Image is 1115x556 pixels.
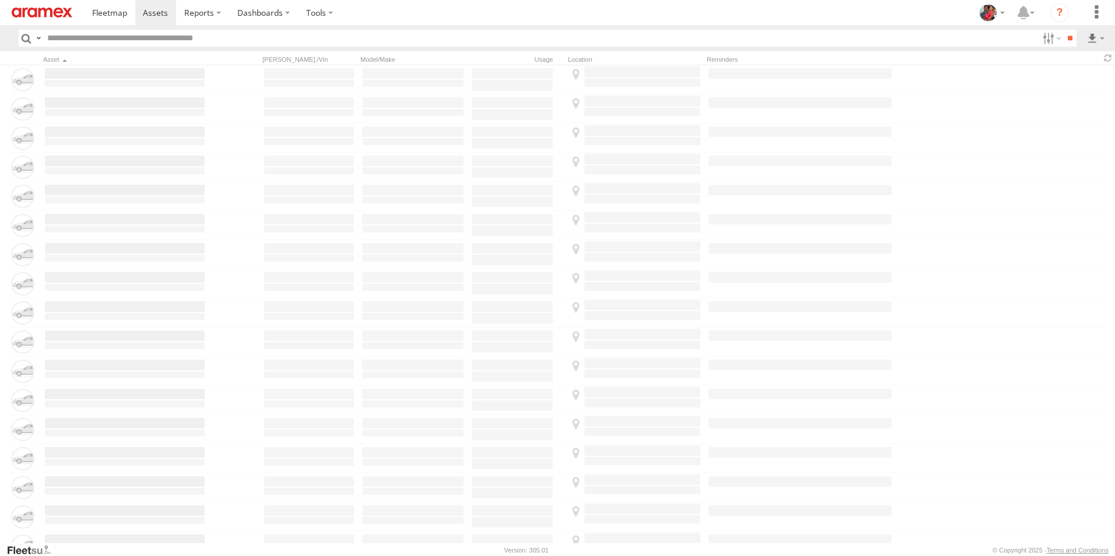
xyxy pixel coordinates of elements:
div: Model/Make [360,55,465,64]
a: Visit our Website [6,544,60,556]
div: Reminders [707,55,893,64]
div: Usage [470,55,563,64]
div: Version: 305.01 [504,547,549,554]
span: Refresh [1101,52,1115,64]
label: Search Query [34,30,43,47]
div: Click to Sort [43,55,206,64]
i: ? [1050,3,1069,22]
div: Moncy Varghese [975,4,1009,22]
label: Search Filter Options [1038,30,1063,47]
div: Location [568,55,702,64]
label: Export results as... [1086,30,1106,47]
a: Terms and Conditions [1047,547,1109,554]
div: [PERSON_NAME]./Vin [262,55,356,64]
img: aramex-logo.svg [12,8,72,17]
div: © Copyright 2025 - [993,547,1109,554]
